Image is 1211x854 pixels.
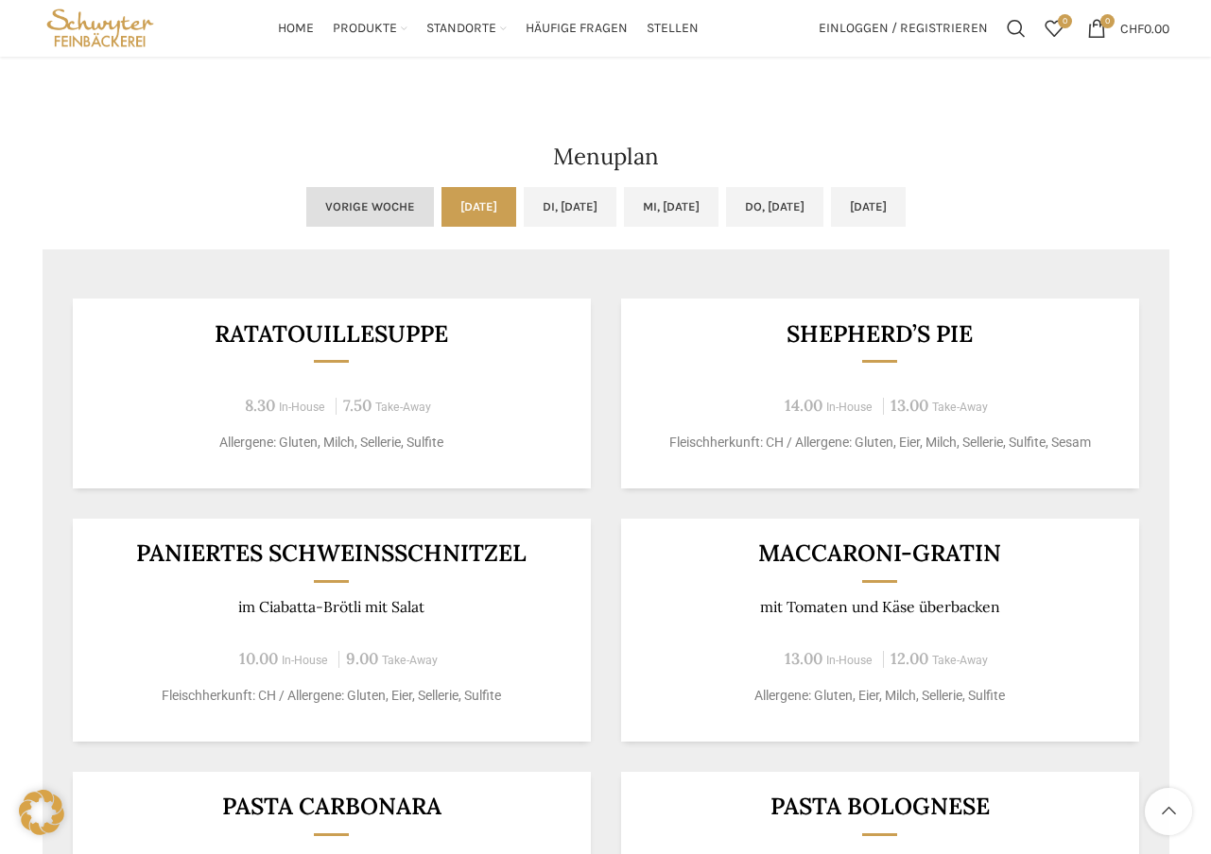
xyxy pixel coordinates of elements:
[306,187,434,227] a: Vorige Woche
[278,20,314,38] span: Home
[382,654,438,667] span: Take-Away
[647,9,699,47] a: Stellen
[441,187,516,227] a: [DATE]
[95,686,567,706] p: Fleischherkunft: CH / Allergene: Gluten, Eier, Sellerie, Sulfite
[891,395,928,416] span: 13.00
[785,395,822,416] span: 14.00
[644,686,1116,706] p: Allergene: Gluten, Eier, Milch, Sellerie, Sulfite
[997,9,1035,47] a: Suchen
[785,648,822,669] span: 13.00
[644,598,1116,616] p: mit Tomaten und Käse überbacken
[826,401,873,414] span: In-House
[526,9,628,47] a: Häufige Fragen
[95,322,567,346] h3: Ratatouillesuppe
[644,794,1116,818] h3: Pasta Bolognese
[95,598,567,616] p: im Ciabatta-Brötli mit Salat
[245,395,275,416] span: 8.30
[278,9,314,47] a: Home
[426,9,507,47] a: Standorte
[644,541,1116,565] h3: Maccaroni-Gratin
[95,794,567,818] h3: Pasta Carbonara
[891,648,928,669] span: 12.00
[624,187,718,227] a: Mi, [DATE]
[333,20,397,38] span: Produkte
[1145,788,1192,835] a: Scroll to top button
[647,20,699,38] span: Stellen
[1120,20,1144,36] span: CHF
[1120,20,1169,36] bdi: 0.00
[819,22,988,35] span: Einloggen / Registrieren
[1035,9,1073,47] a: 0
[282,654,328,667] span: In-House
[1100,14,1115,28] span: 0
[167,9,808,47] div: Main navigation
[1078,9,1179,47] a: 0 CHF0.00
[343,395,372,416] span: 7.50
[1058,14,1072,28] span: 0
[279,401,325,414] span: In-House
[375,401,431,414] span: Take-Away
[726,187,823,227] a: Do, [DATE]
[346,648,378,669] span: 9.00
[426,20,496,38] span: Standorte
[43,145,1169,168] h2: Menuplan
[932,401,988,414] span: Take-Away
[333,9,407,47] a: Produkte
[644,322,1116,346] h3: Shepherd’s Pie
[831,187,906,227] a: [DATE]
[1035,9,1073,47] div: Meine Wunschliste
[809,9,997,47] a: Einloggen / Registrieren
[43,19,159,35] a: Site logo
[524,187,616,227] a: Di, [DATE]
[644,433,1116,453] p: Fleischherkunft: CH / Allergene: Gluten, Eier, Milch, Sellerie, Sulfite, Sesam
[95,541,567,565] h3: Paniertes Schweinsschnitzel
[526,20,628,38] span: Häufige Fragen
[826,654,873,667] span: In-House
[95,433,567,453] p: Allergene: Gluten, Milch, Sellerie, Sulfite
[239,648,278,669] span: 10.00
[932,654,988,667] span: Take-Away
